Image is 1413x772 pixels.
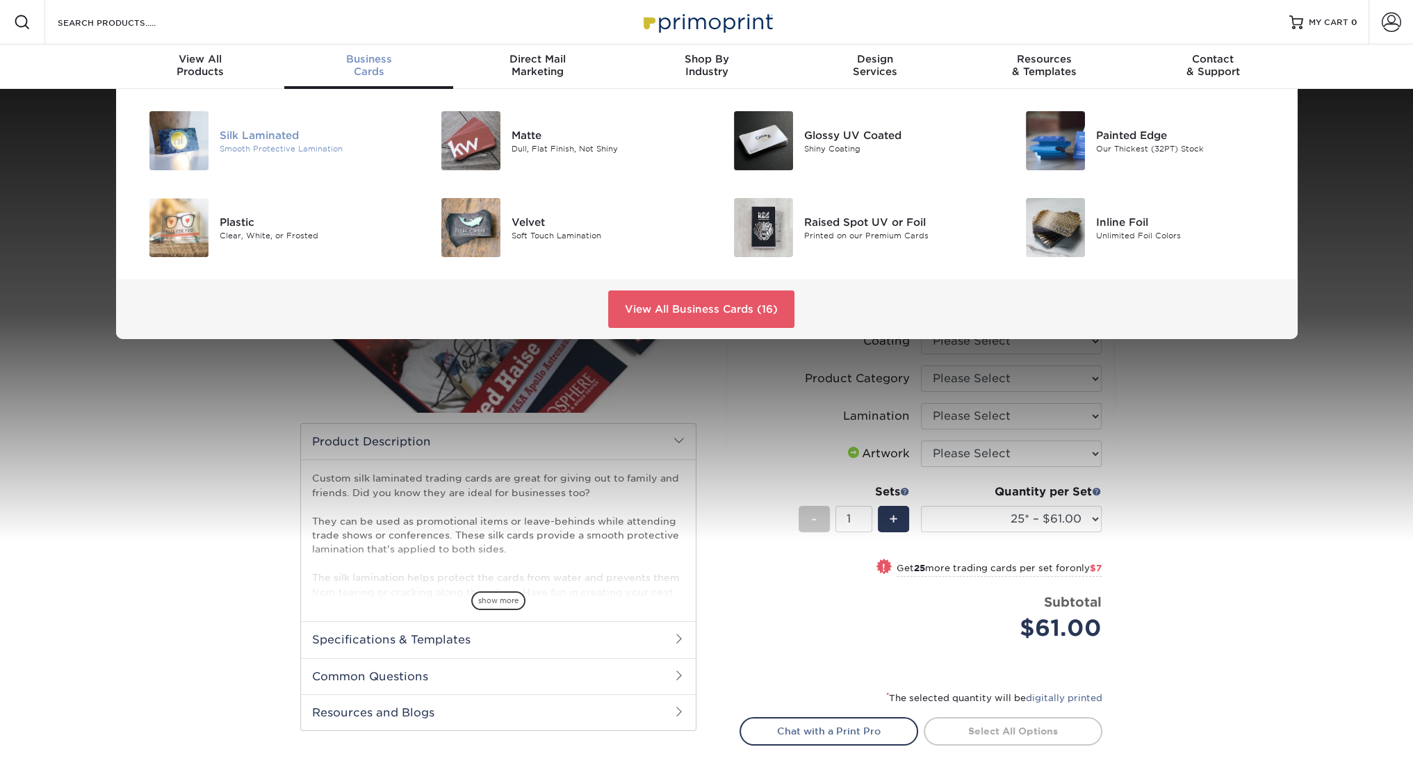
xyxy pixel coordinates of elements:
div: Plastic [220,214,404,229]
a: BusinessCards [284,44,453,89]
a: Select All Options [924,717,1102,745]
div: Raised Spot UV or Foil [804,214,988,229]
div: Marketing [453,53,622,78]
a: Direct MailMarketing [453,44,622,89]
img: Painted Edge Business Cards [1026,111,1085,170]
div: Products [116,53,285,78]
div: Velvet [512,214,696,229]
a: Matte Business Cards Matte Dull, Flat Finish, Not Shiny [425,106,696,176]
div: Clear, White, or Frosted [220,229,404,241]
span: 0 [1351,17,1357,27]
img: Matte Business Cards [441,111,500,170]
a: Raised Spot UV or Foil Business Cards Raised Spot UV or Foil Printed on our Premium Cards [717,192,989,263]
h2: Common Questions [301,658,696,694]
span: Contact [1129,53,1298,65]
span: $7 [1090,563,1102,573]
small: Get more trading cards per set for [897,563,1102,577]
div: Matte [512,127,696,142]
span: Direct Mail [453,53,622,65]
p: Custom silk laminated trading cards are great for giving out to family and friends. Did you know ... [312,471,685,613]
div: Soft Touch Lamination [512,229,696,241]
a: digitally printed [1026,693,1102,703]
a: Contact& Support [1129,44,1298,89]
h2: Specifications & Templates [301,621,696,657]
div: Our Thickest (32PT) Stock [1096,142,1280,154]
div: Smooth Protective Lamination [220,142,404,154]
img: Velvet Business Cards [441,198,500,257]
div: Glossy UV Coated [804,127,988,142]
div: & Support [1129,53,1298,78]
div: Industry [622,53,791,78]
img: Inline Foil Business Cards [1026,198,1085,257]
span: View All [116,53,285,65]
a: Velvet Business Cards Velvet Soft Touch Lamination [425,192,696,263]
span: only [1070,563,1102,573]
img: Plastic Business Cards [149,198,209,257]
div: Silk Laminated [220,127,404,142]
div: Inline Foil [1096,214,1280,229]
input: SEARCH PRODUCTS..... [56,14,192,31]
a: Glossy UV Coated Business Cards Glossy UV Coated Shiny Coating [717,106,989,176]
strong: Subtotal [1044,594,1102,609]
span: MY CART [1309,17,1348,28]
a: Chat with a Print Pro [740,717,918,745]
a: Plastic Business Cards Plastic Clear, White, or Frosted [133,192,405,263]
span: Shop By [622,53,791,65]
a: Resources& Templates [960,44,1129,89]
div: Painted Edge [1096,127,1280,142]
a: Painted Edge Business Cards Painted Edge Our Thickest (32PT) Stock [1009,106,1281,176]
a: Inline Foil Business Cards Inline Foil Unlimited Foil Colors [1009,192,1281,263]
a: View AllProducts [116,44,285,89]
span: Design [791,53,960,65]
div: Shiny Coating [804,142,988,154]
span: Business [284,53,453,65]
strong: 25 [914,563,925,573]
img: Glossy UV Coated Business Cards [734,111,793,170]
small: The selected quantity will be [886,693,1102,703]
h2: Resources and Blogs [301,694,696,730]
a: View All Business Cards (16) [608,290,794,328]
img: Primoprint [637,7,776,37]
span: show more [471,591,525,610]
div: Cards [284,53,453,78]
div: Services [791,53,960,78]
a: DesignServices [791,44,960,89]
div: Unlimited Foil Colors [1096,229,1280,241]
div: Printed on our Premium Cards [804,229,988,241]
div: & Templates [960,53,1129,78]
img: Raised Spot UV or Foil Business Cards [734,198,793,257]
div: $61.00 [931,611,1102,645]
img: Silk Laminated Business Cards [149,111,209,170]
a: Shop ByIndustry [622,44,791,89]
span: Resources [960,53,1129,65]
a: Silk Laminated Business Cards Silk Laminated Smooth Protective Lamination [133,106,405,176]
div: Dull, Flat Finish, Not Shiny [512,142,696,154]
span: ! [882,560,885,575]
